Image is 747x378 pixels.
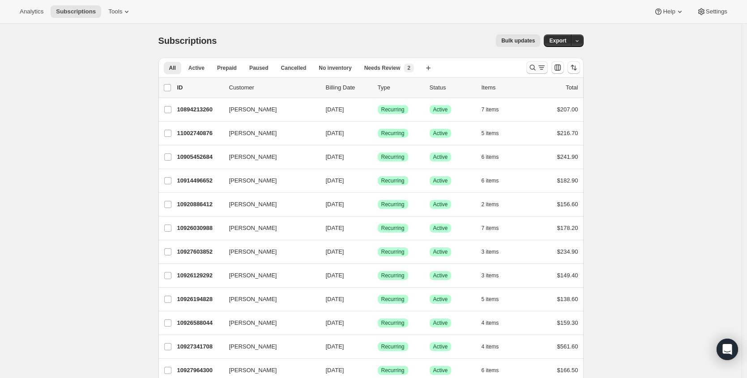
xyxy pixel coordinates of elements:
[326,106,344,113] span: [DATE]
[177,342,222,351] p: 10927341708
[557,343,578,350] span: $561.60
[281,64,307,72] span: Cancelled
[378,83,423,92] div: Type
[433,319,448,327] span: Active
[169,64,176,72] span: All
[433,272,448,279] span: Active
[482,246,509,258] button: 3 items
[177,222,578,234] div: 10926030988[PERSON_NAME][DATE]SuccessRecurringSuccessActive7 items$178.20
[482,201,499,208] span: 2 items
[177,247,222,256] p: 10927603852
[177,151,578,163] div: 10905452684[PERSON_NAME][DATE]SuccessRecurringSuccessActive6 items$241.90
[177,83,222,92] p: ID
[224,197,313,212] button: [PERSON_NAME]
[433,106,448,113] span: Active
[482,83,526,92] div: Items
[177,200,222,209] p: 10920886412
[56,8,96,15] span: Subscriptions
[177,269,578,282] div: 10926129292[PERSON_NAME][DATE]SuccessRecurringSuccessActive3 items$149.40
[224,126,313,140] button: [PERSON_NAME]
[482,248,499,255] span: 3 items
[177,129,222,138] p: 11002740876
[326,153,344,160] span: [DATE]
[177,198,578,211] div: 10920886412[PERSON_NAME][DATE]SuccessRecurringSuccessActive2 items$156.60
[551,61,564,74] button: Customize table column order and visibility
[229,129,277,138] span: [PERSON_NAME]
[717,339,738,360] div: Open Intercom Messenger
[229,295,277,304] span: [PERSON_NAME]
[229,105,277,114] span: [PERSON_NAME]
[433,130,448,137] span: Active
[229,153,277,161] span: [PERSON_NAME]
[482,296,499,303] span: 5 items
[557,153,578,160] span: $241.90
[381,272,405,279] span: Recurring
[364,64,401,72] span: Needs Review
[177,295,222,304] p: 10926194828
[326,248,344,255] span: [DATE]
[381,343,405,350] span: Recurring
[177,364,578,377] div: 10927964300[PERSON_NAME][DATE]SuccessRecurringSuccessActive6 items$166.50
[188,64,205,72] span: Active
[482,364,509,377] button: 6 items
[482,103,509,116] button: 7 items
[566,83,578,92] p: Total
[482,177,499,184] span: 6 items
[482,225,499,232] span: 7 items
[692,5,733,18] button: Settings
[482,153,499,161] span: 6 items
[326,343,344,350] span: [DATE]
[319,64,351,72] span: No inventory
[557,225,578,231] span: $178.20
[482,340,509,353] button: 4 items
[482,317,509,329] button: 4 items
[381,248,405,255] span: Recurring
[482,198,509,211] button: 2 items
[433,201,448,208] span: Active
[177,103,578,116] div: 10894213260[PERSON_NAME][DATE]SuccessRecurringSuccessActive7 items$207.00
[482,151,509,163] button: 6 items
[326,367,344,374] span: [DATE]
[177,340,578,353] div: 10927341708[PERSON_NAME][DATE]SuccessRecurringSuccessActive4 items$561.60
[177,366,222,375] p: 10927964300
[103,5,137,18] button: Tools
[433,225,448,232] span: Active
[224,174,313,188] button: [PERSON_NAME]
[381,153,405,161] span: Recurring
[557,367,578,374] span: $166.50
[217,64,237,72] span: Prepaid
[326,83,371,92] p: Billing Date
[51,5,101,18] button: Subscriptions
[381,177,405,184] span: Recurring
[557,296,578,302] span: $138.60
[177,176,222,185] p: 10914496652
[158,36,217,46] span: Subscriptions
[177,271,222,280] p: 10926129292
[229,271,277,280] span: [PERSON_NAME]
[381,106,405,113] span: Recurring
[177,174,578,187] div: 10914496652[PERSON_NAME][DATE]SuccessRecurringSuccessActive6 items$182.90
[649,5,689,18] button: Help
[526,61,548,74] button: Search and filter results
[433,296,448,303] span: Active
[557,319,578,326] span: $159.30
[381,130,405,137] span: Recurring
[430,83,474,92] p: Status
[433,248,448,255] span: Active
[177,153,222,161] p: 10905452684
[224,221,313,235] button: [PERSON_NAME]
[177,127,578,140] div: 11002740876[PERSON_NAME][DATE]SuccessRecurringSuccessActive5 items$216.70
[381,367,405,374] span: Recurring
[381,225,405,232] span: Recurring
[496,34,540,47] button: Bulk updates
[224,292,313,306] button: [PERSON_NAME]
[557,177,578,184] span: $182.90
[229,224,277,233] span: [PERSON_NAME]
[177,83,578,92] div: IDCustomerBilling DateTypeStatusItemsTotal
[177,224,222,233] p: 10926030988
[381,296,405,303] span: Recurring
[224,316,313,330] button: [PERSON_NAME]
[557,130,578,136] span: $216.70
[326,296,344,302] span: [DATE]
[326,201,344,208] span: [DATE]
